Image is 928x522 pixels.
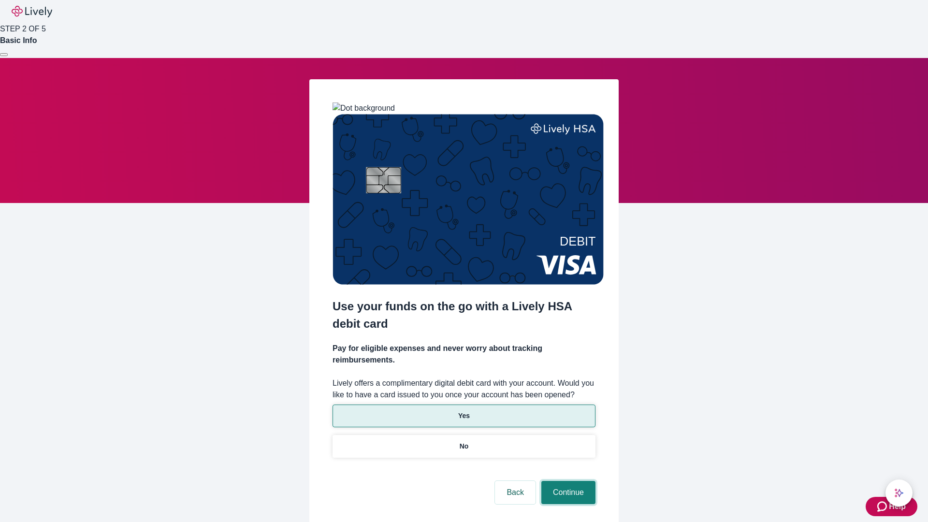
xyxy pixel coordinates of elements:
[460,441,469,451] p: No
[333,435,595,458] button: No
[12,6,52,17] img: Lively
[333,405,595,427] button: Yes
[885,479,913,507] button: chat
[333,114,604,285] img: Debit card
[541,481,595,504] button: Continue
[333,377,595,401] label: Lively offers a complimentary digital debit card with your account. Would you like to have a card...
[333,298,595,333] h2: Use your funds on the go with a Lively HSA debit card
[495,481,536,504] button: Back
[333,102,395,114] img: Dot background
[894,488,904,498] svg: Lively AI Assistant
[333,343,595,366] h4: Pay for eligible expenses and never worry about tracking reimbursements.
[458,411,470,421] p: Yes
[877,501,889,512] svg: Zendesk support icon
[889,501,906,512] span: Help
[866,497,917,516] button: Zendesk support iconHelp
